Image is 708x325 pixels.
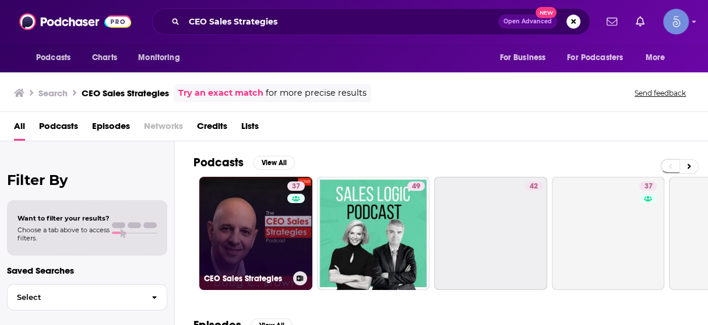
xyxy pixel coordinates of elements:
span: 37 [292,181,300,193]
h3: Search [38,88,68,99]
h2: Podcasts [193,155,244,170]
button: open menu [491,47,560,69]
button: open menu [130,47,195,69]
span: for more precise results [266,86,367,100]
span: 37 [644,181,652,193]
a: Episodes [92,117,130,141]
span: For Podcasters [567,50,623,66]
span: Open Advanced [503,19,552,25]
a: 49 [317,177,430,290]
span: Charts [92,50,117,66]
button: Send feedback [631,88,689,98]
a: Credits [197,117,227,141]
span: More [646,50,665,66]
a: Podcasts [39,117,78,141]
span: Select [8,293,142,301]
a: 37CEO Sales Strategies [199,177,312,290]
a: Show notifications dropdown [631,12,649,32]
button: open menu [559,47,640,69]
a: PodcastsView All [193,155,295,170]
a: Show notifications dropdown [602,12,622,32]
p: Saved Searches [7,265,167,276]
button: Select [7,284,167,310]
img: User Profile [663,9,689,34]
span: Networks [144,117,183,141]
button: Open AdvancedNew [498,15,557,29]
a: 37 [552,177,665,290]
span: Want to filter your results? [17,214,110,222]
span: 42 [530,181,538,193]
a: Try an exact match [178,86,263,100]
h3: CEO Sales Strategies [82,88,169,99]
span: New [536,7,556,18]
span: Monitoring [138,50,179,66]
button: open menu [637,47,680,69]
span: Choose a tab above to access filters. [17,226,110,242]
a: 42 [434,177,547,290]
a: 49 [407,181,425,191]
span: 49 [412,181,420,193]
a: 37 [639,181,657,191]
div: Search podcasts, credits, & more... [152,8,590,35]
a: Lists [241,117,259,141]
span: Logged in as Spiral5-G1 [663,9,689,34]
button: open menu [28,47,86,69]
a: 42 [525,181,543,191]
a: 37 [287,181,305,191]
button: View All [253,156,295,170]
button: Show profile menu [663,9,689,34]
span: For Business [499,50,545,66]
input: Search podcasts, credits, & more... [184,12,498,31]
a: Charts [84,47,124,69]
img: Podchaser - Follow, Share and Rate Podcasts [19,11,131,33]
span: Podcasts [36,50,71,66]
a: All [14,117,25,141]
h2: Filter By [7,172,167,188]
h3: CEO Sales Strategies [204,274,288,284]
